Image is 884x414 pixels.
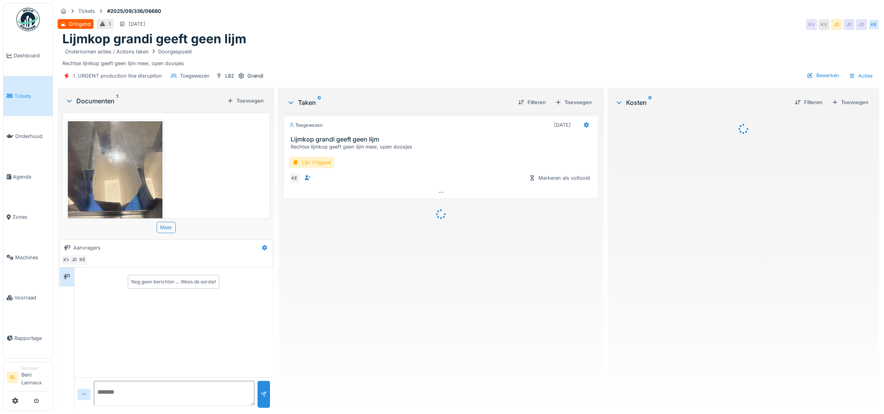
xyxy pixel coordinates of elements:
[792,97,826,108] div: Filteren
[65,48,192,55] div: Ondernomen acties / Actions taken Doorgespoeld
[289,122,323,129] div: Toegewezen
[68,121,162,248] img: a229i2eq8lymi5i491lv9csucixo
[7,365,49,391] a: BL ManagerBeni Lannaux
[4,197,53,237] a: Zones
[73,72,162,80] div: 1. URGENT production line disruption
[12,213,49,221] span: Zones
[515,97,549,108] div: Filteren
[16,8,40,31] img: Badge_color-CXgf-gQk.svg
[129,20,145,28] div: [DATE]
[4,278,53,318] a: Voorraad
[4,237,53,278] a: Machines
[73,244,101,251] div: Aanvragers
[318,98,321,107] sup: 0
[224,96,267,106] div: Toevoegen
[131,278,216,285] div: Nog geen berichten … Wees de eerste!
[843,19,854,30] div: JD
[78,7,95,15] div: Tickets
[157,222,176,233] div: Meer
[62,32,246,46] h1: Lijmkop grandi geeft geen lijm
[225,72,234,80] div: L82
[15,133,49,140] span: Onderhoud
[4,35,53,76] a: Dashboard
[77,255,88,265] div: KE
[14,334,49,342] span: Rapportage
[14,294,49,301] span: Voorraad
[526,173,593,183] div: Markeren als voltooid
[615,98,789,107] div: Kosten
[868,19,879,30] div: KE
[69,255,80,265] div: JD
[21,365,49,389] li: Beni Lannaux
[4,157,53,197] a: Agenda
[554,121,571,129] div: [DATE]
[104,7,164,15] strong: #2025/09/336/06680
[109,20,111,28] div: 1
[856,19,867,30] div: JD
[819,19,829,30] div: KV
[62,47,875,67] div: Rechtse lijmkop geeft geen lijm meer, open doosjes
[648,98,652,107] sup: 0
[14,92,49,100] span: Tickets
[61,255,72,265] div: KV
[21,365,49,371] div: Manager
[15,254,49,261] span: Machines
[845,70,876,81] div: Acties
[247,72,263,80] div: Grandi
[829,97,872,108] div: Toevoegen
[4,116,53,157] a: Onderhoud
[289,157,334,168] div: Lijn Vrijgave
[13,173,49,180] span: Agenda
[4,318,53,359] a: Rapportage
[804,70,842,81] div: Bewerken
[14,52,49,59] span: Dashboard
[180,72,210,80] div: Toegewezen
[4,76,53,117] a: Tickets
[552,97,595,108] div: Toevoegen
[291,143,595,150] div: Rechtse lijmkop geeft geen lijm meer, open doosjes
[69,20,91,28] div: Dringend
[116,96,118,106] sup: 1
[806,19,817,30] div: KV
[7,372,18,383] li: BL
[291,136,595,143] h3: Lijmkop grandi geeft geen lijm
[287,98,512,107] div: Taken
[65,96,224,106] div: Documenten
[831,19,842,30] div: JD
[289,173,300,184] div: KE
